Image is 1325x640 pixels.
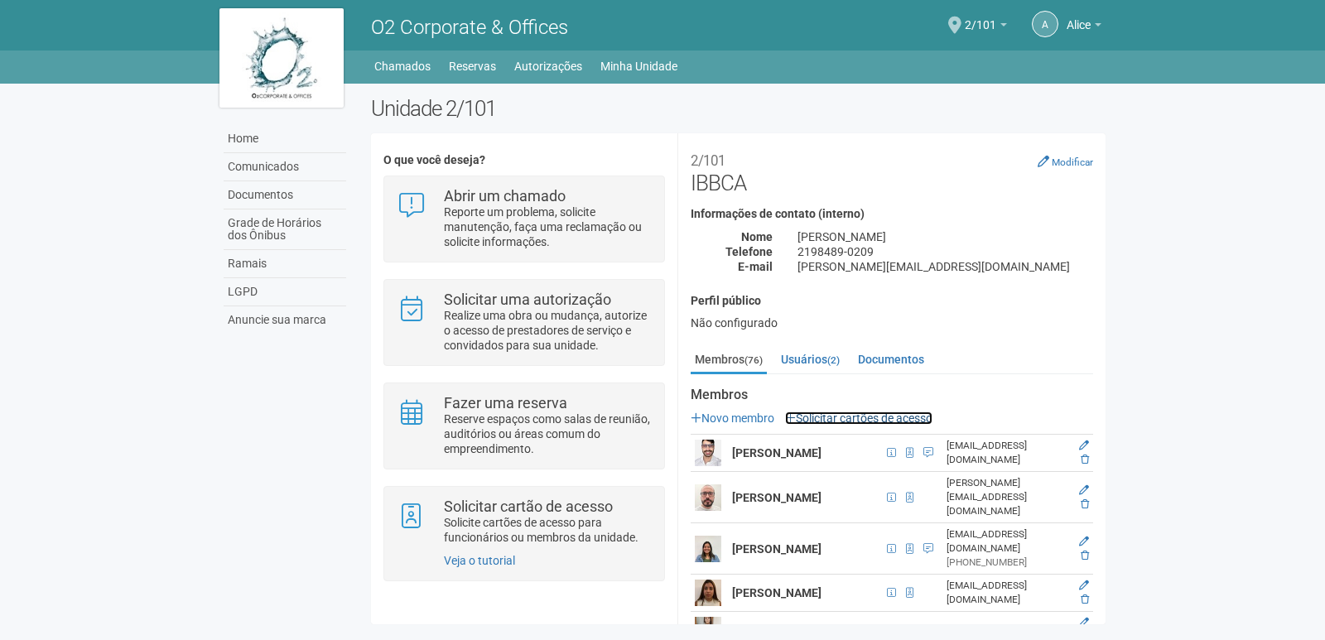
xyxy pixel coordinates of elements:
[691,152,725,169] small: 2/101
[371,96,1106,121] h2: Unidade 2/101
[444,411,652,456] p: Reserve espaços como salas de reunião, auditórios ou áreas comum do empreendimento.
[732,446,821,460] strong: [PERSON_NAME]
[1079,536,1089,547] a: Editar membro
[444,291,611,308] strong: Solicitar uma autorização
[947,527,1067,556] div: [EMAIL_ADDRESS][DOMAIN_NAME]
[1079,617,1089,628] a: Editar membro
[785,229,1106,244] div: [PERSON_NAME]
[224,306,346,334] a: Anuncie sua marca
[1081,594,1089,605] a: Excluir membro
[1079,484,1089,496] a: Editar membro
[695,440,721,466] img: user.png
[777,347,844,372] a: Usuários(2)
[224,125,346,153] a: Home
[374,55,431,78] a: Chamados
[1067,21,1101,34] a: Alice
[1032,11,1058,37] a: A
[827,354,840,366] small: (2)
[691,387,1093,402] strong: Membros
[691,208,1093,220] h4: Informações de contato (interno)
[444,554,515,567] a: Veja o tutorial
[1079,580,1089,591] a: Editar membro
[732,542,821,556] strong: [PERSON_NAME]
[947,556,1067,570] div: [PHONE_NUMBER]
[732,623,821,637] strong: [PERSON_NAME]
[1052,156,1093,168] small: Modificar
[785,411,932,425] a: Solicitar cartões de acesso
[695,536,721,562] img: user.png
[224,181,346,209] a: Documentos
[732,586,821,599] strong: [PERSON_NAME]
[444,187,566,205] strong: Abrir um chamado
[695,484,721,511] img: user.png
[397,396,651,456] a: Fazer uma reserva Reserve espaços como salas de reunião, auditórios ou áreas comum do empreendime...
[725,245,773,258] strong: Telefone
[444,308,652,353] p: Realize uma obra ou mudança, autorize o acesso de prestadores de serviço e convidados para sua un...
[1081,498,1089,510] a: Excluir membro
[444,498,613,515] strong: Solicitar cartão de acesso
[224,278,346,306] a: LGPD
[947,439,1067,467] div: [EMAIL_ADDRESS][DOMAIN_NAME]
[691,295,1093,307] h4: Perfil público
[224,209,346,250] a: Grade de Horários dos Ônibus
[732,491,821,504] strong: [PERSON_NAME]
[691,347,767,374] a: Membros(76)
[444,394,567,411] strong: Fazer uma reserva
[1081,550,1089,561] a: Excluir membro
[947,579,1067,607] div: [EMAIL_ADDRESS][DOMAIN_NAME]
[691,411,774,425] a: Novo membro
[371,16,568,39] span: O2 Corporate & Offices
[1079,440,1089,451] a: Editar membro
[514,55,582,78] a: Autorizações
[224,250,346,278] a: Ramais
[691,146,1093,195] h2: IBBCA
[449,55,496,78] a: Reservas
[224,153,346,181] a: Comunicados
[1067,2,1091,31] span: Alice
[741,230,773,243] strong: Nome
[738,260,773,273] strong: E-mail
[744,354,763,366] small: (76)
[947,476,1067,518] div: [PERSON_NAME][EMAIL_ADDRESS][DOMAIN_NAME]
[785,259,1106,274] div: [PERSON_NAME][EMAIL_ADDRESS][DOMAIN_NAME]
[785,244,1106,259] div: 2198489-0209
[444,515,652,545] p: Solicite cartões de acesso para funcionários ou membros da unidade.
[695,580,721,606] img: user.png
[383,154,664,166] h4: O que você deseja?
[854,347,928,372] a: Documentos
[965,21,1007,34] a: 2/101
[1038,155,1093,168] a: Modificar
[600,55,677,78] a: Minha Unidade
[397,499,651,545] a: Solicitar cartão de acesso Solicite cartões de acesso para funcionários ou membros da unidade.
[397,189,651,249] a: Abrir um chamado Reporte um problema, solicite manutenção, faça uma reclamação ou solicite inform...
[444,205,652,249] p: Reporte um problema, solicite manutenção, faça uma reclamação ou solicite informações.
[1081,454,1089,465] a: Excluir membro
[691,315,1093,330] div: Não configurado
[397,292,651,353] a: Solicitar uma autorização Realize uma obra ou mudança, autorize o acesso de prestadores de serviç...
[219,8,344,108] img: logo.jpg
[965,2,996,31] span: 2/101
